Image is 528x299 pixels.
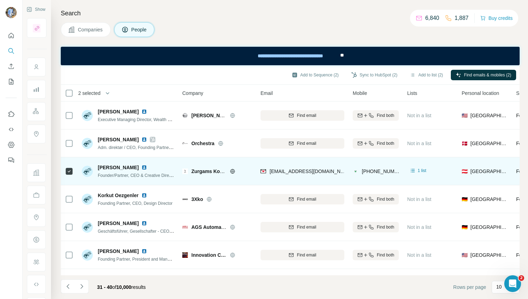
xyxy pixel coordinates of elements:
[182,90,203,97] span: Company
[6,123,17,136] button: Use Surfe API
[191,224,390,230] span: AGS Automation Greifsysteme [PERSON_NAME] - Let`s grip it ! Greiferbau Lösungen
[82,110,93,121] img: Avatar
[141,165,147,170] img: LinkedIn logo
[141,193,147,198] img: LinkedIn logo
[362,169,406,174] span: [PHONE_NUMBER]
[261,250,344,260] button: Find email
[353,138,399,149] button: Find both
[82,138,93,149] img: Avatar
[407,90,417,97] span: Lists
[407,252,431,258] span: Not in a list
[451,70,516,80] button: Find emails & mobiles (2)
[191,252,226,259] span: Innovation Capital
[116,284,131,290] span: 10,000
[82,249,93,261] img: Avatar
[182,113,188,118] img: Logo of Steward Partners Global Advisory
[346,70,402,80] button: Sync to HubSpot (2)
[6,45,17,57] button: Search
[470,224,508,231] span: [GEOGRAPHIC_DATA]
[98,248,139,255] span: [PERSON_NAME]
[98,108,139,115] span: [PERSON_NAME]
[297,252,316,258] span: Find email
[6,7,17,18] img: Avatar
[407,196,431,202] span: Not in a list
[425,14,439,22] p: 6,840
[78,90,101,97] span: 2 selected
[377,112,394,119] span: Find both
[191,140,214,147] span: Orchestra
[464,72,511,78] span: Find emails & mobiles (2)
[496,283,502,290] p: 10
[6,60,17,73] button: Enrich CSV
[462,224,468,231] span: 🇩🇪
[270,169,352,174] span: [EMAIL_ADDRESS][DOMAIN_NAME]
[98,228,261,234] span: Geschäftsführer, Gesellschafter - CEO - Eigentümer / [PERSON_NAME] / Entrepreneur
[297,140,316,147] span: Find email
[287,70,344,80] button: Add to Sequence (2)
[470,140,508,147] span: [GEOGRAPHIC_DATA]
[182,196,188,202] img: Logo of 3Xko
[82,222,93,233] img: Avatar
[97,284,146,290] span: results
[462,140,468,147] span: 🇩🇰
[504,275,521,292] iframe: Intercom live chat
[261,138,344,149] button: Find email
[470,168,508,175] span: [GEOGRAPHIC_DATA]
[6,154,17,166] button: Feedback
[462,168,468,175] span: 🇦🇹
[353,194,399,204] button: Find both
[462,90,499,97] span: Personal location
[297,112,316,119] span: Find email
[98,144,205,150] span: Adm. direktør / CEO, Founding Partner hos Orchestra A/S
[78,26,103,33] span: Companies
[261,90,273,97] span: Email
[97,284,112,290] span: 31 - 40
[470,196,508,203] span: [GEOGRAPHIC_DATA]
[182,252,188,258] img: Logo of Innovation Capital
[6,139,17,151] button: Dashboard
[6,75,17,88] button: My lists
[353,222,399,232] button: Find both
[353,250,399,260] button: Find both
[353,168,358,175] img: provider contactout logo
[112,284,117,290] span: of
[98,192,139,199] span: Korkut Oezgenler
[141,137,147,142] img: LinkedIn logo
[75,279,89,293] button: Navigate to next page
[82,166,93,177] img: Avatar
[462,252,468,259] span: 🇺🇸
[261,194,344,204] button: Find email
[407,141,431,146] span: Not in a list
[141,248,147,254] img: LinkedIn logo
[453,284,486,291] span: Rows per page
[470,252,508,259] span: [GEOGRAPHIC_DATA]
[377,196,394,202] span: Find both
[191,196,203,203] span: 3Xko
[297,224,316,230] span: Find email
[61,47,520,65] iframe: Banner
[98,164,139,171] span: [PERSON_NAME]
[407,224,431,230] span: Not in a list
[480,13,513,23] button: Buy credits
[261,222,344,232] button: Find email
[6,29,17,42] button: Quick start
[377,224,394,230] span: Find both
[377,252,394,258] span: Find both
[22,4,50,15] button: Show
[98,172,176,178] span: Founder/Partner, CEO & Creative Director
[297,196,316,202] span: Find email
[141,109,147,114] img: LinkedIn logo
[98,136,139,143] span: [PERSON_NAME]
[61,279,75,293] button: Navigate to previous page
[131,26,147,33] span: People
[82,194,93,205] img: Avatar
[377,140,394,147] span: Find both
[98,256,193,262] span: Founding Partner, President and Managing Director
[182,169,188,174] img: Logo of Zurgams Kommunikationsagentur
[462,112,468,119] span: 🇺🇸
[261,168,266,175] img: provider findymail logo
[462,196,468,203] span: 🇩🇪
[455,14,469,22] p: 1,887
[98,220,139,227] span: [PERSON_NAME]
